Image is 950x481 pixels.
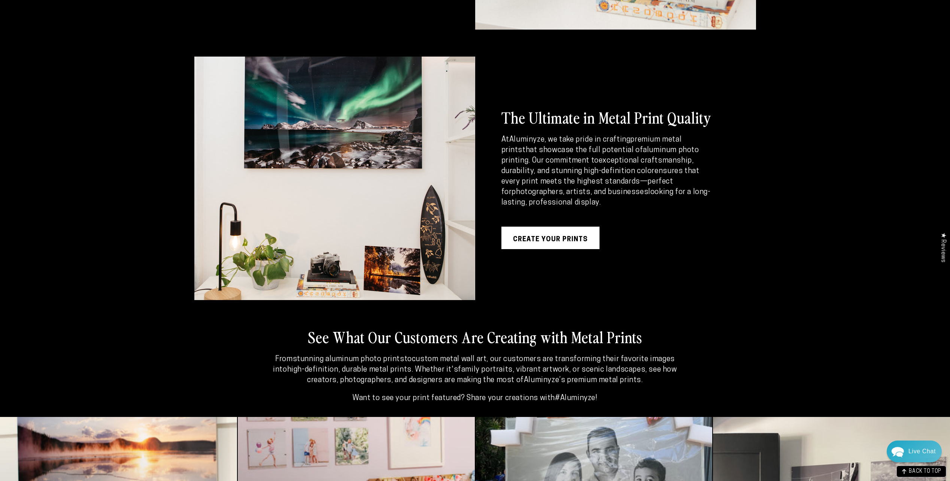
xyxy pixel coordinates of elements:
div: Contact Us Directly [908,441,936,462]
img: Helga [86,11,105,31]
span: BACK TO TOP [909,469,941,474]
strong: premium metal prints [501,136,682,154]
strong: exceptional craftsmanship, durability, and stunning high-definition color [501,157,694,175]
p: From to , our customers are transforming their favorite images into . Whether it's , see how crea... [268,354,682,385]
h2: See What Our Customers Are Creating with Metal Prints [232,327,719,347]
img: Marie J [54,11,74,31]
span: Away until 10:00 AM [54,37,106,43]
strong: high-definition, durable metal prints [287,366,412,373]
strong: photographers, artists, and businesses [512,188,648,196]
div: Chat widget toggle [887,441,942,462]
img: Panoramic aluminum metal photo print of the Northern Lights above a snowy shoreline, beautifully ... [194,57,475,300]
div: Click to open Judge.me floating reviews tab [936,227,950,268]
strong: aluminum photo printing [501,146,699,164]
p: At , we take pride in crafting that showcase the full potential of . Our commitment to ensures th... [501,134,715,208]
p: Want to see your print featured? Share your creations with ! [268,393,682,403]
strong: custom metal wall art [412,356,487,363]
strong: #Aluminyze [555,394,595,402]
h2: The Ultimate in Metal Print Quality [501,108,711,127]
span: Re:amaze [80,214,101,219]
strong: Aluminyze [509,136,544,143]
span: We run on [57,215,101,219]
a: Create your prints [501,227,600,249]
img: John [70,11,89,31]
strong: Aluminyze’s premium metal prints [524,376,641,384]
strong: family portraits, vibrant artwork, or scenic landscapes [458,366,645,373]
a: Leave A Message [49,226,110,238]
strong: stunning aluminum photo prints [293,356,404,363]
